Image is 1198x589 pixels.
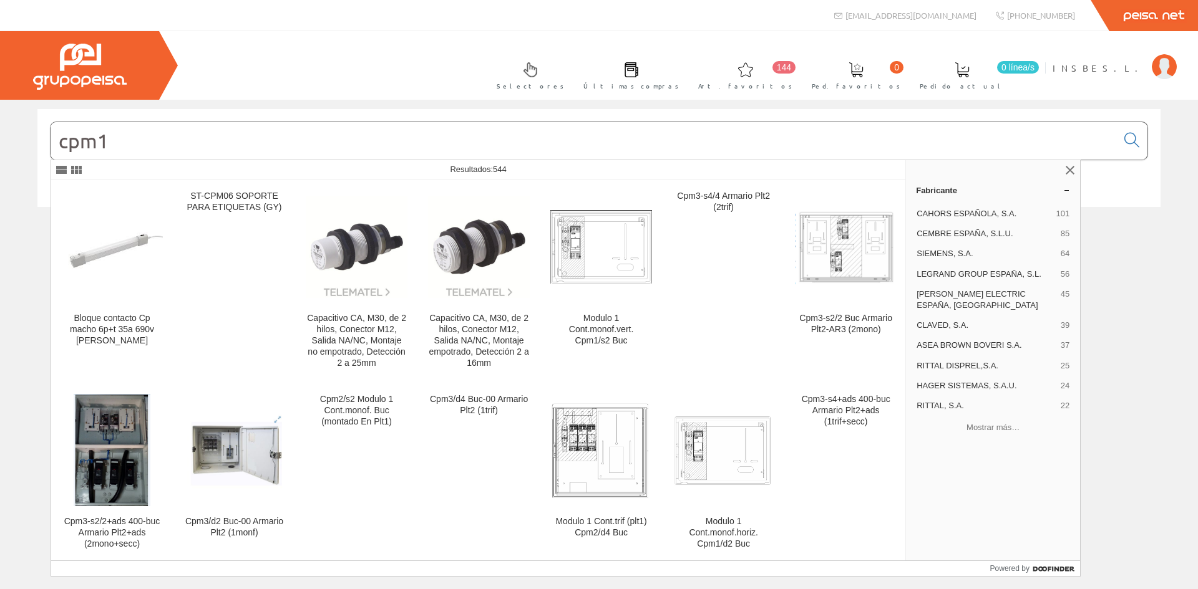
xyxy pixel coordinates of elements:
[917,380,1056,391] span: HAGER SISTEMAS, S.A.U.
[917,269,1056,280] span: LEGRAND GROUP ESPAÑA, S.L.
[37,223,1161,233] div: © Grupo Peisa
[1061,289,1069,311] span: 45
[306,196,407,297] img: Capacitivo CA, M30, de 2 hilos, Conector M12, Salida NA/NC, Montaje no empotrado, Detección 2 a 25mm
[450,165,506,174] span: Resultados:
[493,165,507,174] span: 544
[673,191,774,213] div: Cpm3-s4/4 Armario Plt2 (2trif)
[795,313,897,335] div: Cpm3-s2/2 Buc Armario Plt2-AR3 (2mono)
[911,417,1075,438] button: Mostrar más…
[296,384,417,564] a: Cpm2/s2 Modulo 1 Cont.monof. Buc (montado En Plt1)
[183,191,285,213] div: ST-CPM06 SOPORTE PARA ETIQUETAS (GY)
[550,210,652,283] img: Modulo 1 Cont.monof.vert. Cpm1/s2 Buc
[906,180,1080,200] a: Fabricante
[1053,52,1177,64] a: INSBE S.L.
[497,80,564,92] span: Selectores
[997,61,1039,74] span: 0 línea/s
[1056,208,1069,219] span: 101
[990,561,1081,576] a: Powered by
[917,289,1056,311] span: [PERSON_NAME] ELECTRIC ESPAÑA, [GEOGRAPHIC_DATA]
[428,196,530,297] img: Capacitivo CA, M30, de 2 hilos, Conector M12, Salida NA/NC, Montaje empotrado, Detección 2 a 16mm
[61,313,163,347] div: Bloque contacto Cp macho 6p+t 35a 690v [PERSON_NAME]
[550,313,652,347] div: Modulo 1 Cont.monof.vert. Cpm1/s2 Buc
[795,209,897,285] img: Cpm3-s2/2 Buc Armario Plt2-AR3 (2mono)
[33,44,127,90] img: Grupo Peisa
[917,320,1056,331] span: CLAVED, S.A.
[1061,320,1069,331] span: 39
[785,384,907,564] a: Cpm3-s4+ads 400-buc Armario Plt2+ads (1trif+secc)
[61,196,163,297] img: Bloque contacto Cp macho 6p+t 35a 690v marrón
[296,181,417,383] a: Capacitivo CA, M30, de 2 hilos, Conector M12, Salida NA/NC, Montaje no empotrado, Detección 2 a 2...
[1061,269,1069,280] span: 56
[1007,10,1075,21] span: [PHONE_NUMBER]
[917,228,1056,239] span: CEMBRE ESPAÑA, S.L.U.
[1061,360,1069,371] span: 25
[540,384,662,564] a: Modulo 1 Cont.trif (plt1) Cpm2/d4 Buc Modulo 1 Cont.trif (plt1) Cpm2/d4 Buc
[550,401,652,499] img: Modulo 1 Cont.trif (plt1) Cpm2/d4 Buc
[418,384,540,564] a: Cpm3/d4 Buc-00 Armario Plt2 (1trif)
[1061,400,1069,411] span: 22
[418,181,540,383] a: Capacitivo CA, M30, de 2 hilos, Conector M12, Salida NA/NC, Montaje empotrado, Detección 2 a 16mm...
[428,313,530,369] div: Capacitivo CA, M30, de 2 hilos, Conector M12, Salida NA/NC, Montaje empotrado, Detección 2 a 16mm
[917,208,1051,219] span: CAHORS ESPAÑOLA, S.A.
[173,384,295,564] a: Cpm3/d2 Buc-00 Armario Plt2 (1monf) Cpm3/d2 Buc-00 Armario Plt2 (1monf)
[1061,340,1069,351] span: 37
[306,313,407,369] div: Capacitivo CA, M30, de 2 hilos, Conector M12, Salida NA/NC, Montaje no empotrado, Detección 2 a 25mm
[917,360,1056,371] span: RITTAL DISPREL,S.A.
[686,52,799,97] a: 144 Art. favoritos
[74,394,151,506] img: Cpm3-s2/2+ads 400-buc Armario Plt2+ads (2mono+secc)
[583,80,679,92] span: Últimas compras
[890,61,903,74] span: 0
[1061,380,1069,391] span: 24
[183,516,285,539] div: Cpm3/d2 Buc-00 Armario Plt2 (1monf)
[917,340,1056,351] span: ASEA BROWN BOVERI S.A.
[698,80,792,92] span: Art. favoritos
[785,181,907,383] a: Cpm3-s2/2 Buc Armario Plt2-AR3 (2mono) Cpm3-s2/2 Buc Armario Plt2-AR3 (2mono)
[795,394,897,428] div: Cpm3-s4+ads 400-buc Armario Plt2+ads (1trif+secc)
[845,10,976,21] span: [EMAIL_ADDRESS][DOMAIN_NAME]
[673,413,774,489] img: Modulo 1 Cont.monof.horiz. Cpm1/d2 Buc
[51,122,1117,160] input: Buscar...
[1061,228,1069,239] span: 85
[663,384,784,564] a: Modulo 1 Cont.monof.horiz. Cpm1/d2 Buc Modulo 1 Cont.monof.horiz. Cpm1/d2 Buc
[51,384,173,564] a: Cpm3-s2/2+ads 400-buc Armario Plt2+ads (2mono+secc) Cpm3-s2/2+ads 400-buc Armario Plt2+ads (2mono...
[917,248,1056,259] span: SIEMENS, S.A.
[484,52,570,97] a: Selectores
[540,181,662,383] a: Modulo 1 Cont.monof.vert. Cpm1/s2 Buc Modulo 1 Cont.monof.vert. Cpm1/s2 Buc
[1053,62,1146,74] span: INSBE S.L.
[772,61,796,74] span: 144
[550,516,652,539] div: Modulo 1 Cont.trif (plt1) Cpm2/d4 Buc
[917,400,1056,411] span: RITTAL, S.A.
[920,80,1005,92] span: Pedido actual
[51,181,173,383] a: Bloque contacto Cp macho 6p+t 35a 690v marrón Bloque contacto Cp macho 6p+t 35a 690v [PERSON_NAME]
[1061,248,1069,259] span: 64
[571,52,685,97] a: Últimas compras
[990,563,1030,574] span: Powered by
[812,80,900,92] span: Ped. favoritos
[306,394,407,428] div: Cpm2/s2 Modulo 1 Cont.monof. Buc (montado En Plt1)
[428,394,530,416] div: Cpm3/d4 Buc-00 Armario Plt2 (1trif)
[183,411,285,489] img: Cpm3/d2 Buc-00 Armario Plt2 (1monf)
[173,181,295,383] a: ST-CPM06 SOPORTE PARA ETIQUETAS (GY)
[673,516,774,550] div: Modulo 1 Cont.monof.horiz. Cpm1/d2 Buc
[663,181,784,383] a: Cpm3-s4/4 Armario Plt2 (2trif)
[61,516,163,550] div: Cpm3-s2/2+ads 400-buc Armario Plt2+ads (2mono+secc)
